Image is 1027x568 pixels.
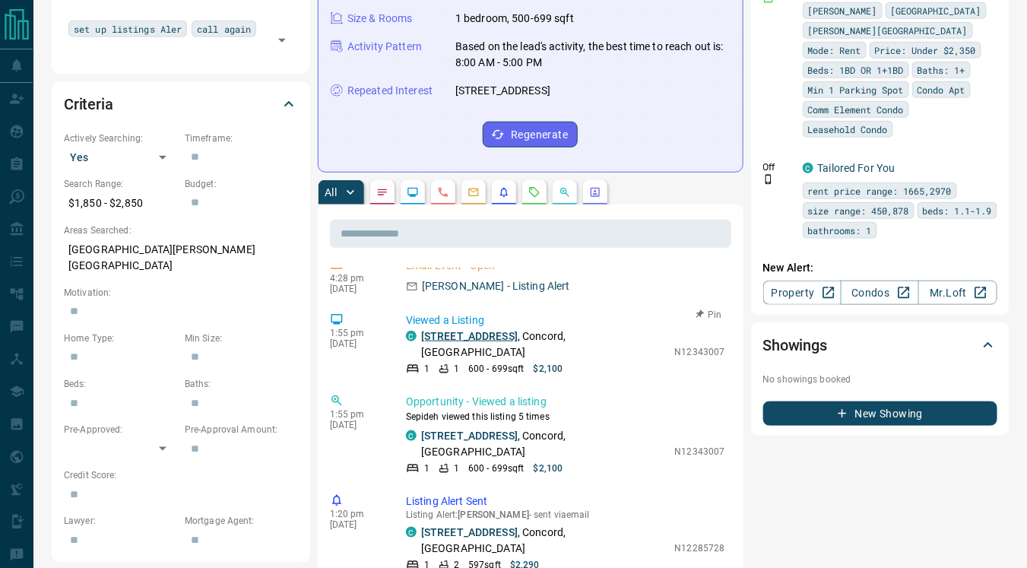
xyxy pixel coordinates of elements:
[763,401,997,426] button: New Showing
[347,83,433,99] p: Repeated Interest
[808,102,904,117] span: Comm Element Condo
[64,332,177,345] p: Home Type:
[763,373,997,386] p: No showings booked
[421,428,667,460] p: , Concord, [GEOGRAPHIC_DATA]
[421,525,667,557] p: , Concord, [GEOGRAPHIC_DATA]
[330,284,383,294] p: [DATE]
[763,260,997,276] p: New Alert:
[185,177,298,191] p: Budget:
[675,445,725,459] p: N12343007
[808,122,888,137] span: Leasehold Condo
[875,43,976,58] span: Price: Under $2,350
[458,509,529,520] span: [PERSON_NAME]
[763,174,774,185] svg: Push Notification Only
[763,160,794,174] p: Off
[483,122,578,148] button: Regenerate
[424,362,430,376] p: 1
[330,338,383,349] p: [DATE]
[185,514,298,528] p: Mortgage Agent:
[422,278,570,294] p: [PERSON_NAME] - Listing Alert
[421,430,518,442] a: [STREET_ADDRESS]
[64,191,177,216] p: $1,850 - $2,850
[421,330,518,342] a: [STREET_ADDRESS]
[64,92,113,116] h2: Criteria
[330,519,383,530] p: [DATE]
[559,186,571,198] svg: Opportunities
[64,423,177,436] p: Pre-Approved:
[808,62,904,78] span: Beds: 1BD OR 1+1BD
[406,394,725,410] p: Opportunity - Viewed a listing
[64,237,298,278] p: [GEOGRAPHIC_DATA][PERSON_NAME][GEOGRAPHIC_DATA]
[406,430,417,441] div: condos.ca
[918,281,997,305] a: Mr.Loft
[185,332,298,345] p: Min Size:
[454,362,459,376] p: 1
[918,62,965,78] span: Baths: 1+
[406,410,725,424] p: Sepideh viewed this listing 5 times
[763,333,828,357] h2: Showings
[468,186,480,198] svg: Emails
[64,224,298,237] p: Areas Searched:
[64,514,177,528] p: Lawyer:
[347,39,422,55] p: Activity Pattern
[330,409,383,420] p: 1:55 pm
[406,509,725,520] p: Listing Alert : - sent via email
[455,39,731,71] p: Based on the lead's activity, the best time to reach out is: 8:00 AM - 5:00 PM
[468,462,524,475] p: 600 - 699 sqft
[808,203,909,218] span: size range: 450,878
[330,420,383,430] p: [DATE]
[64,377,177,391] p: Beds:
[437,186,449,198] svg: Calls
[185,132,298,145] p: Timeframe:
[376,186,388,198] svg: Notes
[424,462,430,475] p: 1
[185,423,298,436] p: Pre-Approval Amount:
[808,223,872,238] span: bathrooms: 1
[534,462,563,475] p: $2,100
[421,328,667,360] p: , Concord, [GEOGRAPHIC_DATA]
[185,377,298,391] p: Baths:
[330,328,383,338] p: 1:55 pm
[923,203,992,218] span: beds: 1.1-1.9
[808,43,861,58] span: Mode: Rent
[64,177,177,191] p: Search Range:
[498,186,510,198] svg: Listing Alerts
[406,527,417,538] div: condos.ca
[808,3,877,18] span: [PERSON_NAME]
[74,21,182,36] span: set up listings Aler
[421,526,518,538] a: [STREET_ADDRESS]
[808,82,904,97] span: Min 1 Parking Spot
[528,186,540,198] svg: Requests
[841,281,919,305] a: Condos
[64,468,298,482] p: Credit Score:
[330,509,383,519] p: 1:20 pm
[325,187,337,198] p: All
[406,493,725,509] p: Listing Alert Sent
[64,132,177,145] p: Actively Searching:
[808,23,968,38] span: [PERSON_NAME][GEOGRAPHIC_DATA]
[763,281,842,305] a: Property
[891,3,981,18] span: [GEOGRAPHIC_DATA]
[808,183,952,198] span: rent price range: 1665,2970
[818,162,895,174] a: Tailored For You
[455,11,574,27] p: 1 bedroom, 500-699 sqft
[534,362,563,376] p: $2,100
[406,331,417,341] div: condos.ca
[406,313,725,328] p: Viewed a Listing
[455,83,550,99] p: [STREET_ADDRESS]
[347,11,413,27] p: Size & Rooms
[763,327,997,363] div: Showings
[675,541,725,555] p: N12285728
[803,163,813,173] div: condos.ca
[589,186,601,198] svg: Agent Actions
[197,21,251,36] span: call again
[64,286,298,300] p: Motivation:
[454,462,459,475] p: 1
[675,345,725,359] p: N12343007
[64,86,298,122] div: Criteria
[330,273,383,284] p: 4:28 pm
[407,186,419,198] svg: Lead Browsing Activity
[64,145,177,170] div: Yes
[468,362,524,376] p: 600 - 699 sqft
[687,308,731,322] button: Pin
